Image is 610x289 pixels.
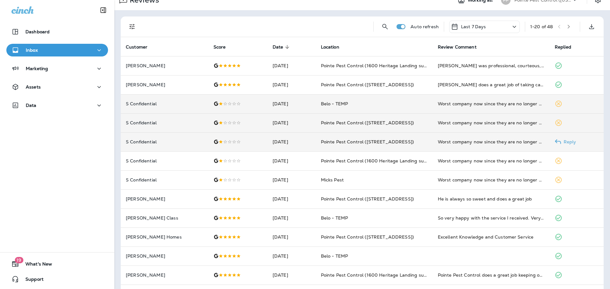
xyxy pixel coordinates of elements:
div: Ed does a great job of taking care of his clients. [438,82,545,88]
p: Inbox [26,48,38,53]
td: [DATE] [268,132,316,151]
p: Auto refresh [410,24,439,29]
button: Collapse Sidebar [94,4,112,16]
p: [PERSON_NAME] [126,253,203,259]
p: [PERSON_NAME] [126,63,203,68]
span: Pointe Pest Control ([STREET_ADDRESS]) [321,196,414,202]
span: Pointe Pest Control (1600 Heritage Landing suite 212j) [321,63,441,69]
span: Belo - TEMP [321,215,348,221]
button: Inbox [6,44,108,56]
p: S Confidential [126,120,203,125]
p: S Confidential [126,158,203,163]
div: Roger was professional, courteous, and went over and above! [438,62,545,69]
span: Date [273,44,292,50]
span: Review Comment [438,44,485,50]
span: Replied [555,44,571,50]
span: Belo - TEMP [321,253,348,259]
span: Customer [126,44,156,50]
p: [PERSON_NAME] Homes [126,234,203,240]
span: Review Comment [438,44,477,50]
div: 1 - 20 of 48 [530,24,553,29]
span: Pointe Pest Control (1600 Heritage Landing suite 212j) [321,272,441,278]
p: Marketing [26,66,48,71]
td: [DATE] [268,94,316,113]
div: Worst company now since they are no longer Micks. Deceptive and fraudulent billing practices wher... [438,120,545,126]
div: Worst company now since they are no longer Micks. Deceptive and fraudulent billing practices wher... [438,158,545,164]
span: Micks Pest [321,177,344,183]
td: [DATE] [268,208,316,227]
button: Assets [6,81,108,93]
p: Data [26,103,37,108]
button: 19What's New [6,258,108,270]
span: Replied [555,44,579,50]
p: [PERSON_NAME] [126,82,203,87]
td: [DATE] [268,246,316,266]
span: Score [213,44,226,50]
button: Export as CSV [585,20,598,33]
span: Pointe Pest Control ([STREET_ADDRESS]) [321,234,414,240]
p: Dashboard [25,29,50,34]
div: So very happy with the service I received. Very professional and nice staff [438,215,545,221]
span: Support [19,277,44,284]
button: Data [6,99,108,112]
span: Belo - TEMP [321,101,348,107]
p: [PERSON_NAME] [126,273,203,278]
div: Worst company now since they are no longer Micks. Deceptive and fraudulent billing practices wher... [438,101,545,107]
span: What's New [19,261,52,269]
td: [DATE] [268,56,316,75]
div: Pointe Pest Control does a great job keeping our home free of spiders, pesky ants, and damaging t... [438,272,545,278]
td: [DATE] [268,227,316,246]
button: Support [6,273,108,286]
p: Reply [561,139,576,144]
p: S Confidential [126,139,203,144]
p: Last 7 Days [461,24,486,29]
p: [PERSON_NAME] Class [126,215,203,220]
td: [DATE] [268,170,316,189]
span: Date [273,44,283,50]
span: Customer [126,44,147,50]
button: Filters [126,20,139,33]
td: [DATE] [268,113,316,132]
span: Pointe Pest Control ([STREET_ADDRESS]) [321,139,414,145]
div: He is always so sweet and does a great job [438,196,545,202]
button: Search Reviews [379,20,391,33]
span: Pointe Pest Control ([STREET_ADDRESS]) [321,120,414,126]
div: Worst company now since they are no longer Micks. Deceptive and fraudulent billing practices wher... [438,139,545,145]
span: Pointe Pest Control (1600 Heritage Landing suite 212j) [321,158,441,164]
p: S Confidential [126,101,203,106]
p: Assets [26,84,41,89]
td: [DATE] [268,189,316,208]
button: Dashboard [6,25,108,38]
span: Location [321,44,348,50]
p: [PERSON_NAME] [126,196,203,201]
div: Excellent Knowledge and Customer Service [438,234,545,240]
td: [DATE] [268,75,316,94]
p: S Confidential [126,177,203,182]
span: Score [213,44,234,50]
span: 19 [15,257,23,263]
div: Worst company now since they are no longer Micks. Deceptive and fraudulent billing practices wher... [438,177,545,183]
td: [DATE] [268,266,316,285]
button: Marketing [6,62,108,75]
span: Pointe Pest Control ([STREET_ADDRESS]) [321,82,414,88]
td: [DATE] [268,151,316,170]
span: Location [321,44,339,50]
